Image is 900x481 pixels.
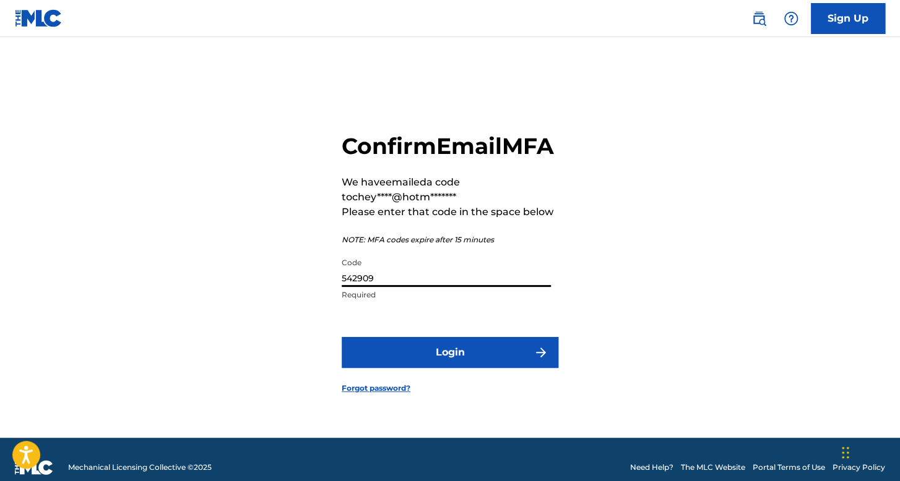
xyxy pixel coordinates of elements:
img: help [784,11,798,26]
a: Privacy Policy [833,462,885,473]
a: Forgot password? [342,383,410,394]
p: Please enter that code in the space below [342,205,558,219]
a: Portal Terms of Use [753,462,825,473]
a: Sign Up [811,3,885,34]
img: MLC Logo [15,9,63,27]
button: Login [342,337,558,368]
p: Required [342,289,551,300]
img: search [751,11,766,26]
a: The MLC Website [681,462,745,473]
a: Public Search [746,6,771,31]
a: Need Help? [630,462,673,473]
div: Help [779,6,803,31]
span: Mechanical Licensing Collective © 2025 [68,462,212,473]
img: f7272a7cc735f4ea7f67.svg [534,345,548,360]
h2: Confirm Email MFA [342,132,558,160]
img: logo [15,460,53,475]
iframe: Chat Widget [838,422,900,481]
div: Arrastrar [842,434,849,471]
p: NOTE: MFA codes expire after 15 minutes [342,234,558,245]
div: Widget de chat [838,422,900,481]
